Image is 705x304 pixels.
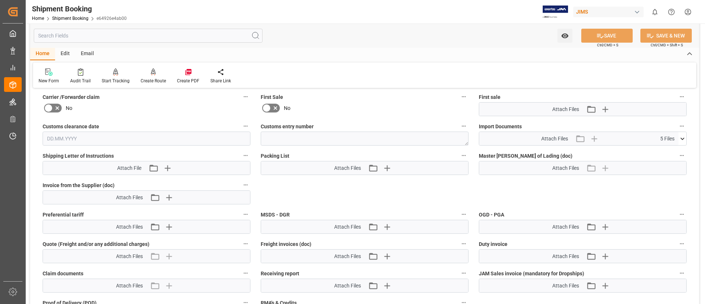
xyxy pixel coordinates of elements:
[677,268,687,278] button: JAM Sales invoice (mandatory for Dropships)
[116,194,143,201] span: Attach Files
[55,48,75,60] div: Edit
[261,211,290,219] span: MSDS - DGR
[261,152,289,160] span: Packing List
[647,4,663,20] button: show 0 new notifications
[334,282,361,290] span: Attach Files
[284,104,290,112] span: No
[581,29,633,43] button: SAVE
[573,7,644,17] div: JIMS
[43,182,115,189] span: Invoice from the Supplier (doc)
[557,29,572,43] button: open menu
[43,93,100,101] span: Carrier /Forwarder claim
[677,92,687,101] button: First sale
[334,223,361,231] span: Attach Files
[43,211,84,219] span: Preferential tariff
[552,253,579,260] span: Attach Files
[459,92,469,101] button: First Sale
[660,135,675,143] span: 5 Files
[552,282,579,290] span: Attach Files
[261,240,311,248] span: Freight invoices (doc)
[459,151,469,160] button: Packing List
[677,210,687,219] button: OGD - PGA
[241,151,250,160] button: Shipping Letter of Instructions
[552,164,579,172] span: Attach Files
[241,210,250,219] button: Preferential tariff
[677,121,687,131] button: Import Documents
[70,78,91,84] div: Audit Trail
[66,104,72,112] span: No
[479,123,522,130] span: Import Documents
[479,270,584,278] span: JAM Sales invoice (mandatory for Dropships)
[459,210,469,219] button: MSDS - DGR
[573,5,647,19] button: JIMS
[677,151,687,160] button: Master [PERSON_NAME] of Lading (doc)
[479,211,504,219] span: OGD - PGA
[116,282,143,290] span: Attach Files
[552,223,579,231] span: Attach Files
[43,152,114,160] span: Shipping Letter of Instructions
[640,29,692,43] button: SAVE & NEW
[102,78,130,84] div: Start Tracking
[177,78,199,84] div: Create PDF
[541,135,568,143] span: Attach Files
[663,4,680,20] button: Help Center
[43,132,250,146] input: DD.MM.YYYY
[479,152,572,160] span: Master [PERSON_NAME] of Lading (doc)
[651,42,683,48] span: Ctrl/CMD + Shift + S
[75,48,100,60] div: Email
[32,3,127,14] div: Shipment Booking
[43,123,99,130] span: Customs clearance date
[334,253,361,260] span: Attach Files
[479,93,500,101] span: First sale
[32,16,44,21] a: Home
[210,78,231,84] div: Share Link
[597,42,618,48] span: Ctrl/CMD + S
[261,123,314,130] span: Customs entry number
[261,93,283,101] span: First Sale
[479,240,507,248] span: Duty invoice
[543,6,568,18] img: Exertis%20JAM%20-%20Email%20Logo.jpg_1722504956.jpg
[241,92,250,101] button: Carrier /Forwarder claim
[34,29,263,43] input: Search Fields
[241,180,250,190] button: Invoice from the Supplier (doc)
[43,270,83,278] span: Claim documents
[459,268,469,278] button: Receiving report
[552,105,579,113] span: Attach Files
[52,16,88,21] a: Shipment Booking
[43,240,149,248] span: Quote (Freight and/or any additional charges)
[117,164,141,172] span: Attach File
[141,78,166,84] div: Create Route
[30,48,55,60] div: Home
[241,121,250,131] button: Customs clearance date
[459,121,469,131] button: Customs entry number
[116,223,143,231] span: Attach Files
[334,164,361,172] span: Attach Files
[459,239,469,248] button: Freight invoices (doc)
[261,270,299,278] span: Receiving report
[116,253,143,260] span: Attach Files
[39,78,59,84] div: New Form
[241,239,250,248] button: Quote (Freight and/or any additional charges)
[241,268,250,278] button: Claim documents
[677,239,687,248] button: Duty invoice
